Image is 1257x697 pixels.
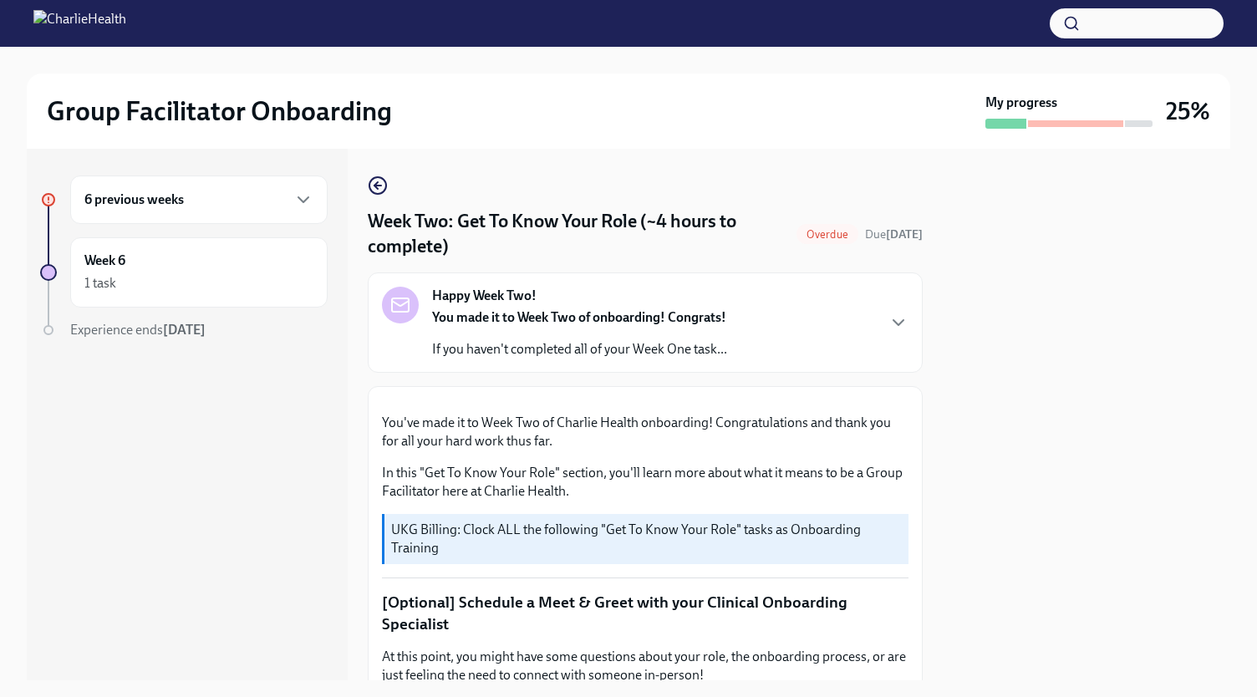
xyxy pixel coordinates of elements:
a: Week 61 task [40,237,328,308]
img: CharlieHealth [33,10,126,37]
div: 1 task [84,274,116,293]
span: September 1st, 2025 10:00 [865,226,923,242]
p: At this point, you might have some questions about your role, the onboarding process, or are just... [382,648,908,684]
h2: Group Facilitator Onboarding [47,94,392,128]
strong: [DATE] [886,227,923,242]
strong: Happy Week Two! [432,287,537,305]
h3: 25% [1166,96,1210,126]
span: Experience ends [70,322,206,338]
p: [Optional] Schedule a Meet & Greet with your Clinical Onboarding Specialist [382,592,908,634]
span: Due [865,227,923,242]
strong: [DATE] [163,322,206,338]
h6: 6 previous weeks [84,191,184,209]
span: Overdue [796,228,858,241]
strong: My progress [985,94,1057,112]
p: UKG Billing: Clock ALL the following "Get To Know Your Role" tasks as Onboarding Training [391,521,902,557]
p: You've made it to Week Two of Charlie Health onboarding! Congratulations and thank you for all yo... [382,414,908,450]
p: If you haven't completed all of your Week One task... [432,340,727,359]
h4: Week Two: Get To Know Your Role (~4 hours to complete) [368,209,790,259]
strong: You made it to Week Two of onboarding! Congrats! [432,309,726,325]
h6: Week 6 [84,252,125,270]
p: In this "Get To Know Your Role" section, you'll learn more about what it means to be a Group Faci... [382,464,908,501]
div: 6 previous weeks [70,176,328,224]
